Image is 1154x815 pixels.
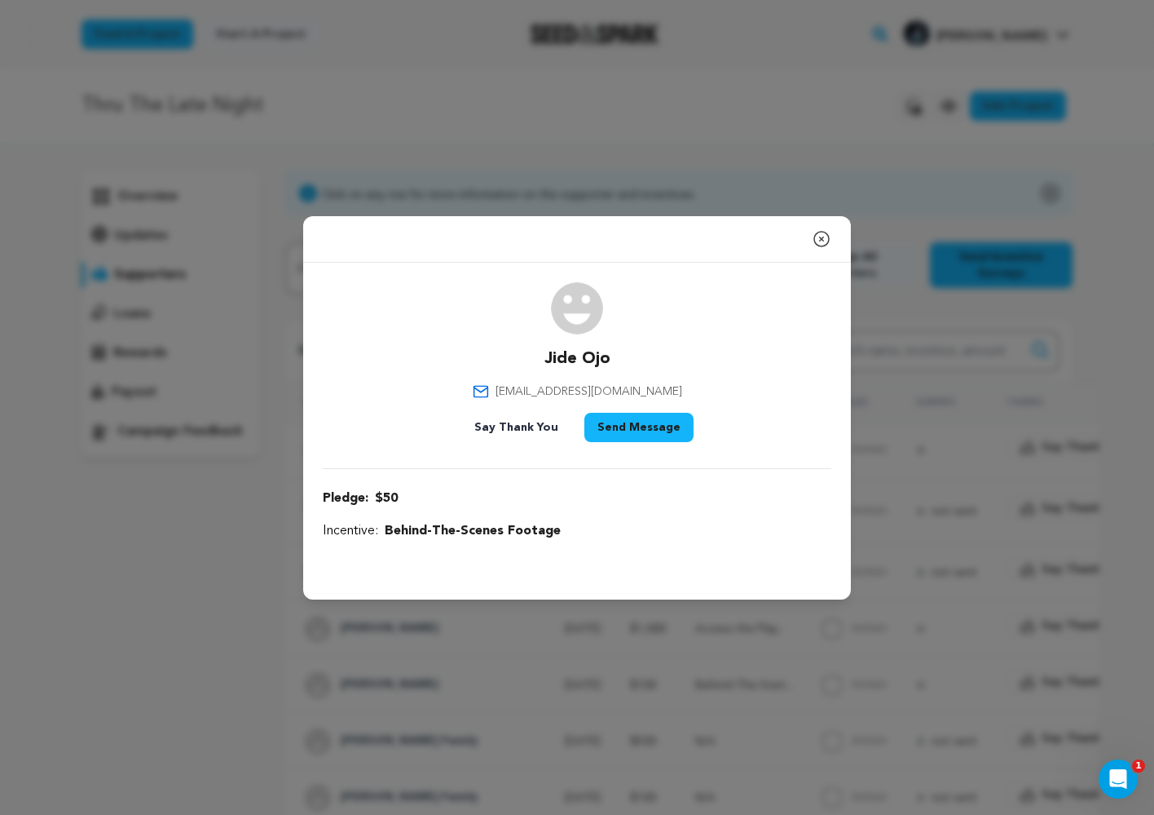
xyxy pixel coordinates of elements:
[551,282,603,334] img: user.png
[544,348,610,370] p: Jide Ojo
[461,413,571,442] button: Say Thank You
[584,413,694,442] button: Send Message
[1132,760,1145,773] span: 1
[375,489,398,508] span: $50
[1099,760,1138,799] iframe: Intercom live chat
[385,521,561,541] span: Behind-The-Scenes Footage
[323,489,368,508] span: Pledge:
[496,383,682,400] span: [EMAIL_ADDRESS][DOMAIN_NAME]
[323,521,378,541] span: Incentive:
